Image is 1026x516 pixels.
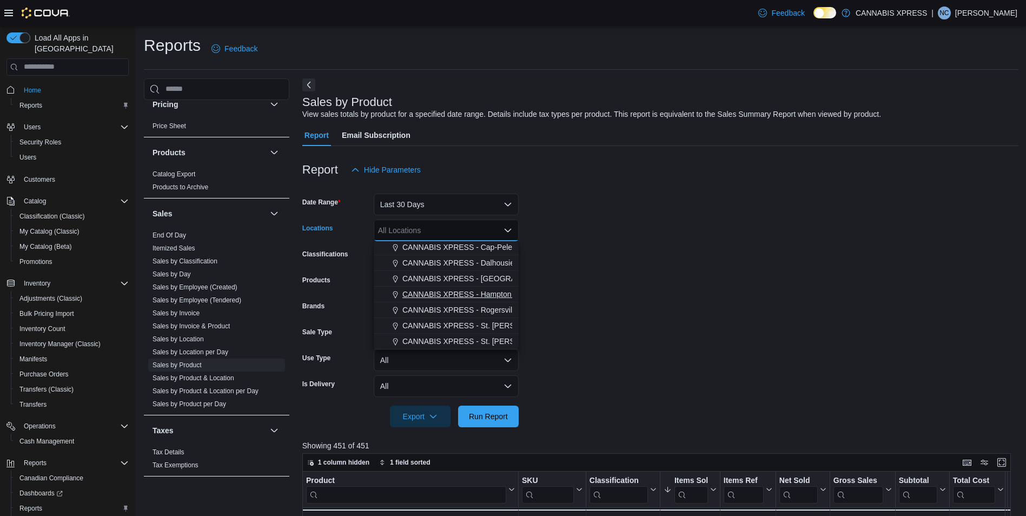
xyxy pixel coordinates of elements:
[15,255,57,268] a: Promotions
[153,283,237,292] span: Sales by Employee (Created)
[15,307,129,320] span: Bulk Pricing Import
[19,325,65,333] span: Inventory Count
[302,354,330,362] label: Use Type
[24,279,50,288] span: Inventory
[19,420,129,433] span: Operations
[19,83,129,97] span: Home
[833,475,883,486] div: Gross Sales
[153,387,259,395] a: Sales by Product & Location per Day
[268,424,281,437] button: Taxes
[374,271,519,287] button: CANNABIS XPRESS - [GEOGRAPHIC_DATA]-[GEOGRAPHIC_DATA] ([GEOGRAPHIC_DATA])
[2,120,133,135] button: Users
[302,224,333,233] label: Locations
[11,135,133,150] button: Security Roles
[15,502,129,515] span: Reports
[899,475,937,503] div: Subtotal
[19,227,80,236] span: My Catalog (Classic)
[19,504,42,513] span: Reports
[11,224,133,239] button: My Catalog (Classic)
[402,273,727,284] span: CANNABIS XPRESS - [GEOGRAPHIC_DATA]-[GEOGRAPHIC_DATA] ([GEOGRAPHIC_DATA])
[19,457,129,469] span: Reports
[899,475,946,503] button: Subtotal
[22,8,70,18] img: Cova
[11,321,133,336] button: Inventory Count
[931,6,934,19] p: |
[374,302,519,318] button: CANNABIS XPRESS - Rogersville - (Rue Principale)
[268,207,281,220] button: Sales
[15,502,47,515] a: Reports
[15,151,41,164] a: Users
[224,43,257,54] span: Feedback
[19,173,129,186] span: Customers
[11,501,133,516] button: Reports
[724,475,764,486] div: Items Ref
[374,334,519,349] button: CANNABIS XPRESS - St. [PERSON_NAME] ([GEOGRAPHIC_DATA])
[19,457,51,469] button: Reports
[11,239,133,254] button: My Catalog (Beta)
[674,475,708,486] div: Items Sold
[207,38,262,59] a: Feedback
[754,2,809,24] a: Feedback
[24,123,41,131] span: Users
[153,461,198,469] a: Tax Exemptions
[153,231,186,239] a: End Of Day
[15,353,129,366] span: Manifests
[374,375,519,397] button: All
[955,6,1017,19] p: [PERSON_NAME]
[11,367,133,382] button: Purchase Orders
[153,257,217,266] span: Sales by Classification
[153,296,241,304] a: Sales by Employee (Tendered)
[11,486,133,501] a: Dashboards
[19,355,47,363] span: Manifests
[15,99,129,112] span: Reports
[2,419,133,434] button: Operations
[347,159,425,181] button: Hide Parameters
[303,456,374,469] button: 1 column hidden
[15,353,51,366] a: Manifests
[24,175,55,184] span: Customers
[153,208,266,219] button: Sales
[15,255,129,268] span: Promotions
[364,164,421,175] span: Hide Parameters
[402,320,640,331] span: CANNABIS XPRESS - St. [PERSON_NAME] ([GEOGRAPHIC_DATA])
[374,255,519,271] button: CANNABIS XPRESS - Dalhousie ([PERSON_NAME][GEOGRAPHIC_DATA])
[374,349,519,371] button: All
[153,348,228,356] span: Sales by Location per Day
[15,210,89,223] a: Classification (Classic)
[302,163,338,176] h3: Report
[938,6,951,19] div: Nathan Chan
[11,150,133,165] button: Users
[302,198,341,207] label: Date Range
[19,420,60,433] button: Operations
[19,437,74,446] span: Cash Management
[779,475,818,486] div: Net Sold
[390,406,451,427] button: Export
[153,309,200,317] a: Sales by Invoice
[19,101,42,110] span: Reports
[522,475,574,486] div: SKU
[24,422,56,431] span: Operations
[522,475,582,503] button: SKU
[390,458,431,467] span: 1 field sorted
[153,374,234,382] a: Sales by Product & Location
[342,124,411,146] span: Email Subscription
[15,338,129,350] span: Inventory Manager (Classic)
[458,406,519,427] button: Run Report
[15,240,129,253] span: My Catalog (Beta)
[375,456,435,469] button: 1 field sorted
[144,229,289,415] div: Sales
[15,368,129,381] span: Purchase Orders
[674,475,708,503] div: Items Sold
[402,336,640,347] span: CANNABIS XPRESS - St. [PERSON_NAME] ([GEOGRAPHIC_DATA])
[153,122,186,130] a: Price Sheet
[153,322,230,330] a: Sales by Invoice & Product
[268,98,281,111] button: Pricing
[15,487,67,500] a: Dashboards
[19,138,61,147] span: Security Roles
[19,84,45,97] a: Home
[153,448,184,457] span: Tax Details
[15,487,129,500] span: Dashboards
[779,475,826,503] button: Net Sold
[15,383,78,396] a: Transfers (Classic)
